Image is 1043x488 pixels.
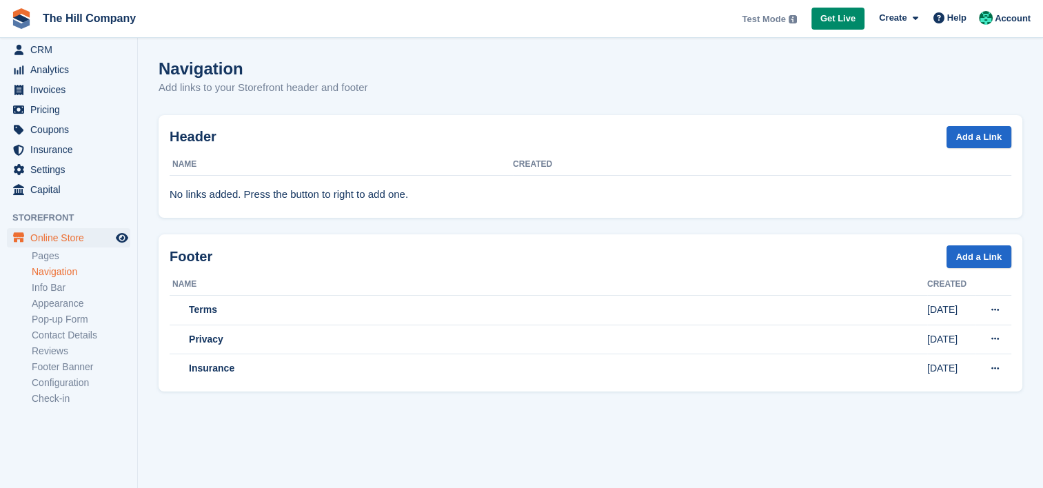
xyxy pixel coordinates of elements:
a: Pop-up Form [32,313,130,326]
th: Name [170,274,927,296]
span: Insurance [30,140,113,159]
a: Preview store [114,230,130,246]
span: Test Mode [742,12,785,26]
span: Account [995,12,1031,26]
a: menu [7,80,130,99]
a: menu [7,180,130,199]
span: Online Store [30,228,113,247]
a: Get Live [811,8,864,30]
span: Invoices [30,80,113,99]
a: Appearance [32,297,130,310]
a: Info Bar [32,281,130,294]
span: Storefront [12,211,137,225]
th: Created [927,274,975,296]
a: Reviews [32,345,130,358]
a: Navigation [32,265,130,278]
span: Coupons [30,120,113,139]
span: Analytics [30,60,113,79]
h1: Navigation [159,59,243,78]
a: The Hill Company [37,7,141,30]
a: Contact Details [32,329,130,342]
div: Insurance [172,361,927,376]
td: [DATE] [927,325,975,354]
a: menu [7,40,130,59]
img: Bradley Hill [979,11,993,25]
div: Terms [172,303,927,317]
p: Add links to your Storefront header and footer [159,80,368,96]
a: menu [7,60,130,79]
th: Created [513,154,1011,176]
td: [DATE] [927,296,975,325]
img: stora-icon-8386f47178a22dfd0bd8f6a31ec36ba5ce8667c1dd55bd0f319d3a0aa187defe.svg [11,8,32,29]
a: Add a Link [946,245,1011,268]
span: Pricing [30,100,113,119]
span: CRM [30,40,113,59]
th: Name [170,154,513,176]
a: Pages [32,250,130,263]
td: No links added. Press the button to right to add one. [170,176,1011,210]
a: menu [7,160,130,179]
img: icon-info-grey-7440780725fd019a000dd9b08b2336e03edf1995a4989e88bcd33f0948082b44.svg [789,15,797,23]
a: menu [7,100,130,119]
span: Settings [30,160,113,179]
a: menu [7,120,130,139]
a: menu [7,228,130,247]
div: Privacy [172,332,927,347]
a: menu [7,140,130,159]
strong: Footer [170,249,212,264]
td: [DATE] [927,354,975,383]
span: Create [879,11,907,25]
a: Configuration [32,376,130,389]
strong: Header [170,129,216,144]
a: Add a Link [946,126,1011,149]
span: Help [947,11,966,25]
a: Check-in [32,392,130,405]
span: Get Live [820,12,855,26]
span: Capital [30,180,113,199]
a: Footer Banner [32,360,130,374]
